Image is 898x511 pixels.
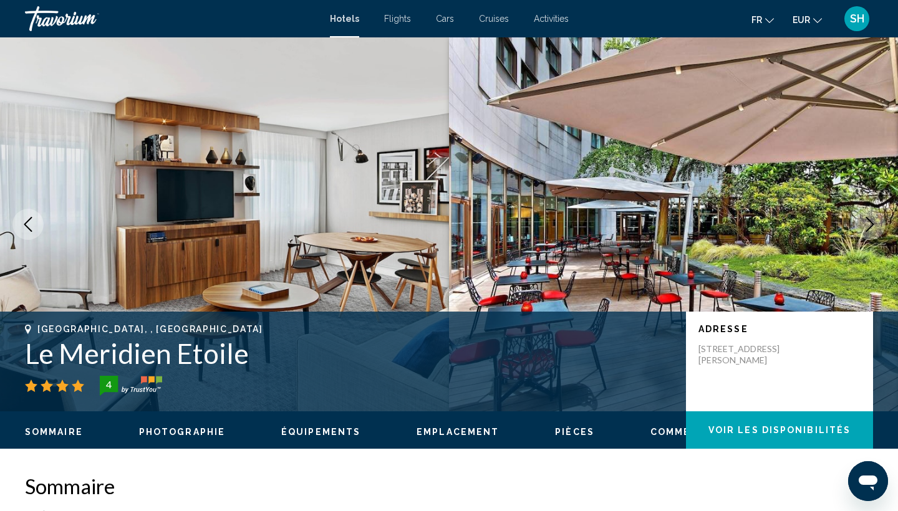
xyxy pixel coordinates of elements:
a: Hotels [330,14,359,24]
a: Cruises [479,14,509,24]
span: [GEOGRAPHIC_DATA], , [GEOGRAPHIC_DATA] [37,324,263,334]
a: Flights [384,14,411,24]
span: Voir les disponibilités [708,426,851,436]
a: Activities [534,14,569,24]
button: Sommaire [25,426,83,437]
button: Next image [854,209,886,240]
span: Photographie [139,427,225,437]
p: [STREET_ADDRESS][PERSON_NAME] [698,343,798,366]
span: EUR [793,15,810,25]
span: Équipements [281,427,360,437]
div: 4 [96,377,121,392]
img: trustyou-badge-hor.svg [100,376,162,396]
h1: Le Meridien Etoile [25,337,673,370]
button: Équipements [281,426,360,437]
button: User Menu [841,6,873,32]
span: fr [751,15,762,25]
span: SH [850,12,864,25]
span: Pièces [555,427,594,437]
button: Change currency [793,11,822,29]
h2: Sommaire [25,474,873,499]
span: Commentaires [650,427,738,437]
p: Adresse [698,324,861,334]
a: Cars [436,14,454,24]
button: Pièces [555,426,594,437]
a: Travorium [25,6,317,31]
span: Emplacement [417,427,499,437]
span: Sommaire [25,427,83,437]
button: Photographie [139,426,225,437]
button: Emplacement [417,426,499,437]
button: Change language [751,11,774,29]
button: Commentaires [650,426,738,437]
iframe: Bouton de lancement de la fenêtre de messagerie [848,461,888,501]
button: Previous image [12,209,44,240]
button: Voir les disponibilités [686,411,873,449]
